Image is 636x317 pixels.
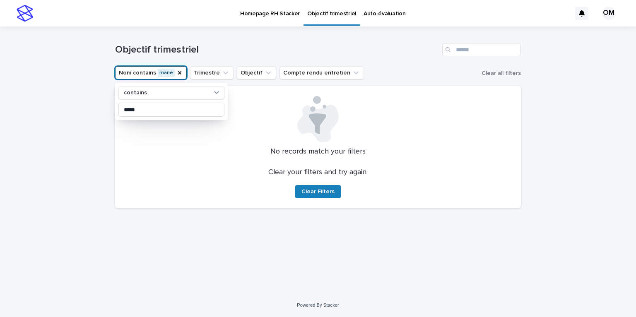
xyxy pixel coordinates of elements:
[237,66,276,79] button: Objectif
[268,168,368,177] p: Clear your filters and try again.
[279,66,364,79] button: Compte rendu entretien
[295,185,341,198] button: Clear Filters
[297,303,339,307] a: Powered By Stacker
[125,147,511,156] p: No records match your filters
[17,5,33,22] img: stacker-logo-s-only.png
[482,70,521,76] span: Clear all filters
[115,66,187,79] button: Nom
[442,43,521,56] input: Search
[478,67,521,79] button: Clear all filters
[124,89,147,96] p: contains
[602,7,615,20] div: OM
[301,189,335,195] span: Clear Filters
[115,44,439,56] h1: Objectif trimestriel
[190,66,234,79] button: Trimestre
